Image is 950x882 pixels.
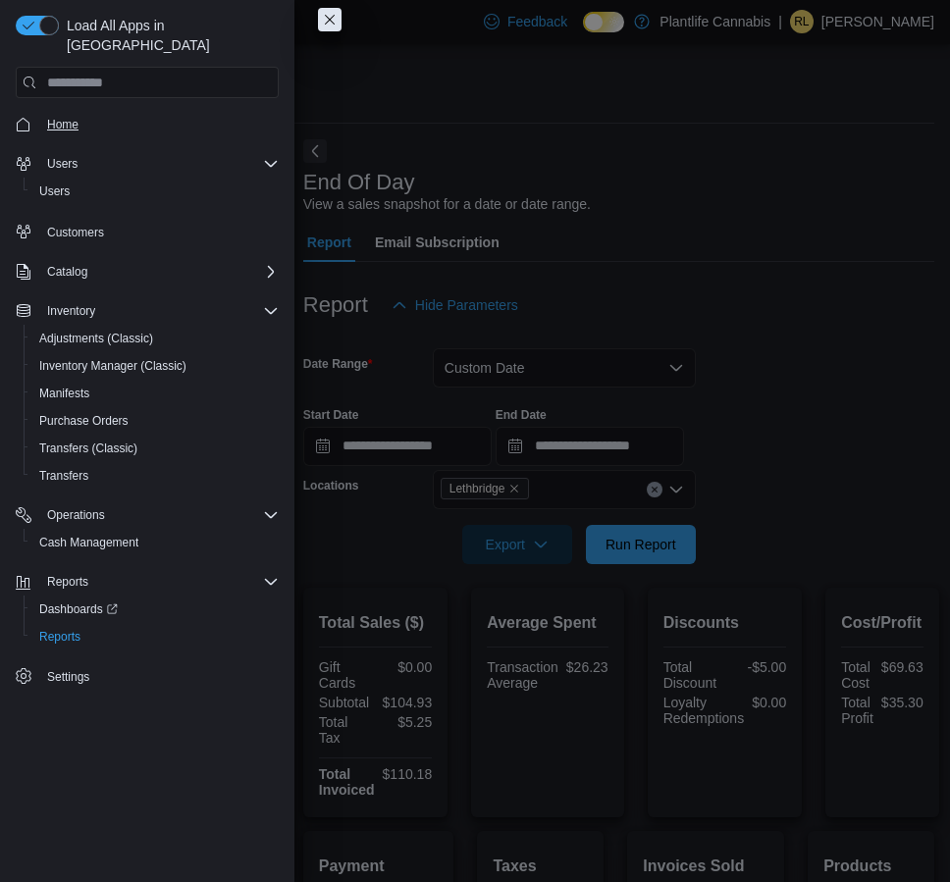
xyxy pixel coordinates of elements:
[24,462,287,490] button: Transfers
[8,110,287,138] button: Home
[24,596,287,623] a: Dashboards
[31,625,88,649] a: Reports
[39,441,137,456] span: Transfers (Classic)
[39,260,279,284] span: Catalog
[31,327,161,350] a: Adjustments (Classic)
[31,180,279,203] span: Users
[39,503,113,527] button: Operations
[47,156,78,172] span: Users
[39,468,88,484] span: Transfers
[39,152,279,176] span: Users
[47,574,88,590] span: Reports
[39,413,129,429] span: Purchase Orders
[31,597,126,621] a: Dashboards
[47,225,104,240] span: Customers
[39,219,279,243] span: Customers
[31,327,279,350] span: Adjustments (Classic)
[24,325,287,352] button: Adjustments (Classic)
[31,382,279,405] span: Manifests
[8,217,287,245] button: Customers
[39,358,186,374] span: Inventory Manager (Classic)
[39,570,279,594] span: Reports
[24,529,287,556] button: Cash Management
[39,386,89,401] span: Manifests
[47,117,79,132] span: Home
[31,437,145,460] a: Transfers (Classic)
[8,297,287,325] button: Inventory
[24,623,287,650] button: Reports
[8,662,287,691] button: Settings
[318,8,342,31] button: Close this dialog
[8,150,287,178] button: Users
[31,354,279,378] span: Inventory Manager (Classic)
[24,352,287,380] button: Inventory Manager (Classic)
[31,531,279,554] span: Cash Management
[39,183,70,199] span: Users
[39,629,80,645] span: Reports
[16,102,279,695] nav: Complex example
[39,260,95,284] button: Catalog
[39,331,153,346] span: Adjustments (Classic)
[31,464,279,488] span: Transfers
[31,409,136,433] a: Purchase Orders
[31,625,279,649] span: Reports
[39,221,112,244] a: Customers
[39,664,279,689] span: Settings
[39,152,85,176] button: Users
[8,501,287,529] button: Operations
[47,669,89,685] span: Settings
[31,531,146,554] a: Cash Management
[39,113,86,136] a: Home
[39,299,279,323] span: Inventory
[47,303,95,319] span: Inventory
[39,503,279,527] span: Operations
[39,535,138,550] span: Cash Management
[47,507,105,523] span: Operations
[31,382,97,405] a: Manifests
[24,178,287,205] button: Users
[39,112,279,136] span: Home
[8,568,287,596] button: Reports
[24,407,287,435] button: Purchase Orders
[31,409,279,433] span: Purchase Orders
[24,380,287,407] button: Manifests
[24,435,287,462] button: Transfers (Classic)
[39,570,96,594] button: Reports
[39,601,118,617] span: Dashboards
[47,264,87,280] span: Catalog
[31,597,279,621] span: Dashboards
[39,665,97,689] a: Settings
[39,299,103,323] button: Inventory
[31,464,96,488] a: Transfers
[31,180,78,203] a: Users
[31,354,194,378] a: Inventory Manager (Classic)
[8,258,287,285] button: Catalog
[31,437,279,460] span: Transfers (Classic)
[59,16,279,55] span: Load All Apps in [GEOGRAPHIC_DATA]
